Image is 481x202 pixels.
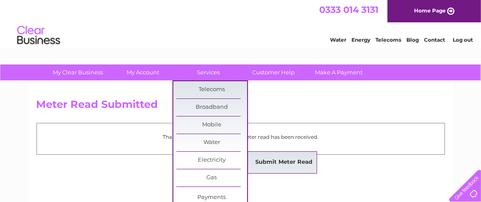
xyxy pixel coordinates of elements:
a: Blog [406,37,419,43]
a: Services [173,64,244,80]
a: Electricity [176,152,247,169]
a: Telecoms [375,37,401,43]
img: logo.png [17,22,61,49]
a: Water [330,37,346,43]
p: Thank you for your time, your meter read has been received. [41,133,440,141]
a: Make A Payment [303,64,374,80]
a: Energy [351,37,370,43]
a: Log out [453,37,473,43]
a: My Account [108,64,178,80]
h2: Meter Read Submitted [36,98,445,115]
a: 0333 014 3131 [319,4,378,15]
a: My Clear Business [42,64,113,80]
div: Clear Business is a trading name of Verastar Limited (registered in [GEOGRAPHIC_DATA] No. 3667643... [38,5,444,42]
a: Contact [424,37,445,43]
a: Submit Meter Read [248,154,319,171]
a: Water [176,134,247,151]
a: Gas [176,169,247,187]
a: Mobile [176,116,247,134]
a: Customer Help [238,64,309,80]
a: Broadband [176,99,247,116]
a: Telecoms [176,81,247,98]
